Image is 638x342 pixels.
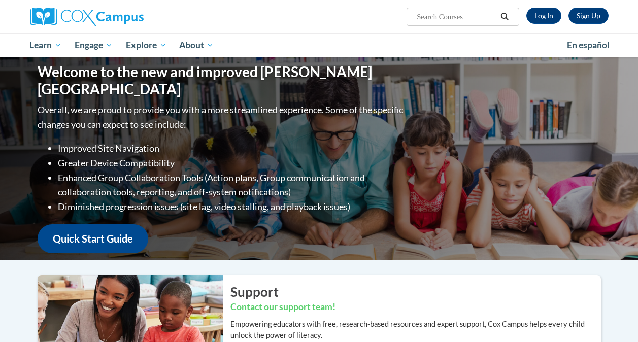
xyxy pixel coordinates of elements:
li: Improved Site Navigation [58,141,406,156]
p: Overall, we are proud to provide you with a more streamlined experience. Some of the specific cha... [38,102,406,132]
li: Enhanced Group Collaboration Tools (Action plans, Group communication and collaboration tools, re... [58,170,406,200]
p: Empowering educators with free, research-based resources and expert support, Cox Campus helps eve... [230,319,601,341]
a: Learn [23,33,69,57]
a: Register [568,8,609,24]
img: Cox Campus [30,8,144,26]
span: About [179,39,214,51]
a: Explore [119,33,173,57]
a: Cox Campus [30,8,213,26]
a: Engage [68,33,119,57]
input: Search Courses [416,11,497,23]
a: About [173,33,220,57]
a: Quick Start Guide [38,224,148,253]
h1: Welcome to the new and improved [PERSON_NAME][GEOGRAPHIC_DATA] [38,63,406,97]
li: Greater Device Compatibility [58,156,406,170]
h3: Contact our support team! [230,301,601,314]
span: Learn [29,39,61,51]
span: Engage [75,39,113,51]
button: Search [497,11,512,23]
a: Log In [526,8,561,24]
span: Explore [126,39,166,51]
span: En español [567,40,610,50]
h2: Support [230,283,601,301]
div: Main menu [22,33,616,57]
li: Diminished progression issues (site lag, video stalling, and playback issues) [58,199,406,214]
a: En español [560,35,616,56]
